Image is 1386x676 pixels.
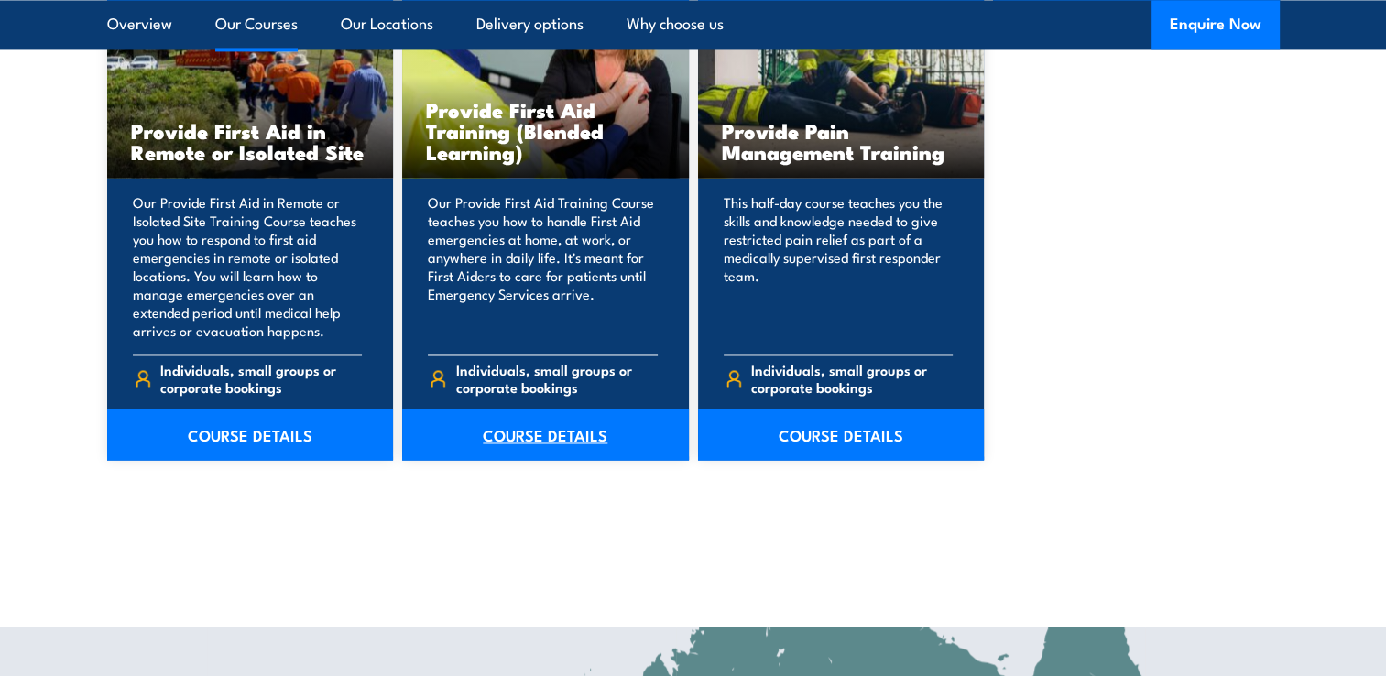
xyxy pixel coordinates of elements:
[426,99,665,162] h3: Provide First Aid Training (Blended Learning)
[698,409,985,460] a: COURSE DETAILS
[107,409,394,460] a: COURSE DETAILS
[160,361,362,396] span: Individuals, small groups or corporate bookings
[131,120,370,162] h3: Provide First Aid in Remote or Isolated Site
[133,193,363,340] p: Our Provide First Aid in Remote or Isolated Site Training Course teaches you how to respond to fi...
[402,409,689,460] a: COURSE DETAILS
[428,193,658,340] p: Our Provide First Aid Training Course teaches you how to handle First Aid emergencies at home, at...
[722,120,961,162] h3: Provide Pain Management Training
[724,193,954,340] p: This half-day course teaches you the skills and knowledge needed to give restricted pain relief a...
[751,361,953,396] span: Individuals, small groups or corporate bookings
[456,361,658,396] span: Individuals, small groups or corporate bookings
